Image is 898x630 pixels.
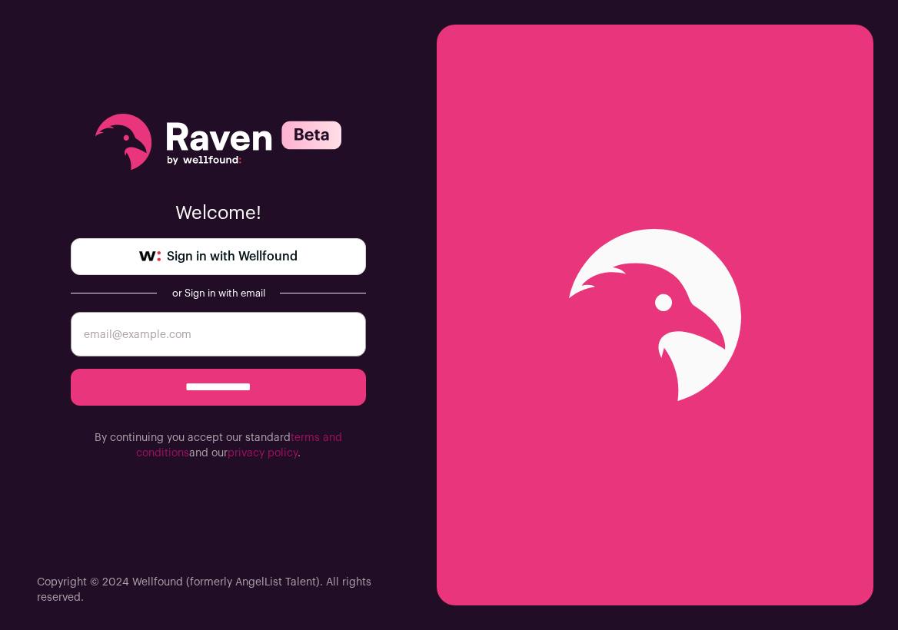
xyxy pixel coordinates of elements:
[167,247,298,266] span: Sign in with Wellfound
[228,448,298,459] a: privacy policy
[37,575,400,605] p: Copyright © 2024 Wellfound (formerly AngelList Talent). All rights reserved.
[139,251,161,262] img: wellfound-symbol-flush-black-fb3c872781a75f747ccb3a119075da62bfe97bd399995f84a933054e44a575c4.png
[71,430,366,461] p: By continuing you accept our standard and our .
[71,201,366,226] p: Welcome!
[71,312,366,356] input: email@example.com
[71,238,366,275] a: Sign in with Wellfound
[169,287,268,300] div: or Sign in with email
[136,433,342,459] a: terms and conditions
